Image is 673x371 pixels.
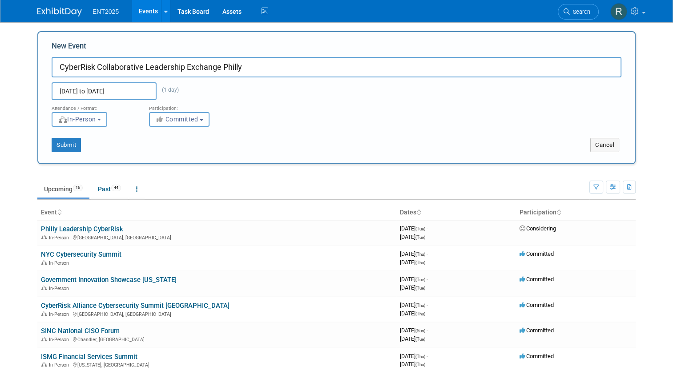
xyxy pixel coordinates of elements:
span: (Thu) [415,311,425,316]
span: Committed [520,302,554,308]
a: ISMG Financial Services Summit [41,353,137,361]
span: - [427,327,428,334]
span: (Tue) [415,337,425,342]
span: [DATE] [400,310,425,317]
span: (Thu) [415,303,425,308]
div: Chandler, [GEOGRAPHIC_DATA] [41,335,393,343]
button: Committed [149,112,210,127]
span: Considering [520,225,556,232]
span: In-Person [49,235,72,241]
span: Committed [520,353,554,359]
span: (1 day) [157,87,179,93]
span: 44 [111,185,121,191]
div: [GEOGRAPHIC_DATA], [GEOGRAPHIC_DATA] [41,234,393,241]
img: Randy McDonald [610,3,627,20]
span: (Tue) [415,235,425,240]
img: In-Person Event [41,286,47,290]
a: Past44 [91,181,128,198]
span: Committed [520,327,554,334]
span: In-Person [58,116,96,123]
span: (Tue) [415,286,425,290]
span: In-Person [49,337,72,343]
div: Participation: [149,100,233,112]
span: [DATE] [400,327,428,334]
a: SINC National CISO Forum [41,327,120,335]
a: Upcoming16 [37,181,89,198]
span: (Thu) [415,252,425,257]
span: Committed [520,250,554,257]
span: (Tue) [415,277,425,282]
span: (Thu) [415,354,425,359]
span: In-Person [49,311,72,317]
span: - [427,302,428,308]
span: - [427,250,428,257]
span: Committed [520,276,554,282]
img: ExhibitDay [37,8,82,16]
span: [DATE] [400,225,428,232]
span: Committed [155,116,198,123]
a: Search [558,4,599,20]
span: Search [570,8,590,15]
span: In-Person [49,286,72,291]
img: In-Person Event [41,311,47,316]
span: 16 [73,185,83,191]
span: ENT2025 [93,8,119,15]
span: In-Person [49,362,72,368]
span: [DATE] [400,234,425,240]
span: [DATE] [400,259,425,266]
img: In-Person Event [41,362,47,367]
span: - [427,276,428,282]
span: - [427,353,428,359]
a: Government Innovation Showcase [US_STATE] [41,276,177,284]
img: In-Person Event [41,235,47,239]
button: Cancel [590,138,619,152]
a: NYC Cybersecurity Summit [41,250,121,258]
button: In-Person [52,112,107,127]
span: [DATE] [400,353,428,359]
div: [US_STATE], [GEOGRAPHIC_DATA] [41,361,393,368]
button: Submit [52,138,81,152]
div: Attendance / Format: [52,100,136,112]
a: Philly Leadership CyberRisk [41,225,123,233]
span: (Thu) [415,260,425,265]
input: Name of Trade Show / Conference [52,57,621,77]
input: Start Date - End Date [52,82,157,100]
span: (Tue) [415,226,425,231]
a: Sort by Start Date [416,209,421,216]
span: [DATE] [400,276,428,282]
span: [DATE] [400,302,428,308]
a: CyberRisk Alliance Cybersecurity Summit [GEOGRAPHIC_DATA] [41,302,230,310]
span: [DATE] [400,284,425,291]
span: [DATE] [400,335,425,342]
span: - [427,225,428,232]
span: In-Person [49,260,72,266]
th: Event [37,205,396,220]
th: Participation [516,205,636,220]
a: Sort by Participation Type [556,209,561,216]
label: New Event [52,41,86,55]
img: In-Person Event [41,337,47,341]
img: In-Person Event [41,260,47,265]
th: Dates [396,205,516,220]
span: [DATE] [400,361,425,367]
span: (Thu) [415,362,425,367]
a: Sort by Event Name [57,209,61,216]
span: [DATE] [400,250,428,257]
div: [GEOGRAPHIC_DATA], [GEOGRAPHIC_DATA] [41,310,393,317]
span: (Sun) [415,328,425,333]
